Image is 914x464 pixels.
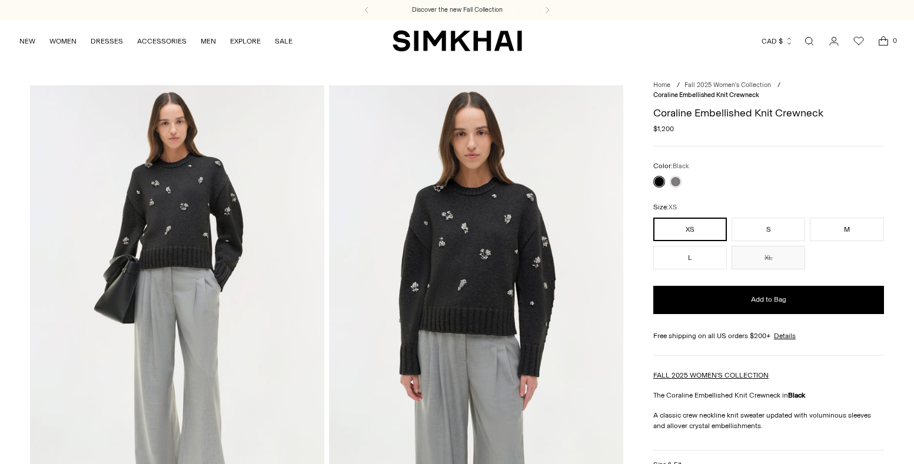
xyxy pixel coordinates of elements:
button: Add to Bag [653,286,884,314]
div: / [777,81,780,91]
a: MEN [201,28,216,54]
span: XS [669,203,677,211]
a: ACCESSORIES [137,28,187,54]
span: Black [673,162,689,170]
p: The Coraline Embellished Knit Crewneck in [653,390,884,400]
button: S [732,218,805,241]
a: Open search modal [797,29,821,53]
div: / [677,81,680,91]
a: Details [774,331,796,341]
button: CAD $ [762,28,793,54]
div: Free shipping on all US orders $200+ [653,331,884,341]
label: Size: [653,202,677,213]
p: A classic crew neckline knit sweater updated with voluminous sleeves and allover crystal embellis... [653,410,884,431]
span: 0 [889,35,900,46]
a: Fall 2025 Women's Collection [684,81,771,89]
label: Color: [653,161,689,172]
nav: breadcrumbs [653,81,884,100]
span: $1,200 [653,123,674,134]
button: XL [732,246,805,269]
a: FALL 2025 WOMEN'S COLLECTION [653,371,769,379]
a: Wishlist [847,29,870,53]
a: SALE [275,28,293,54]
button: L [653,246,727,269]
a: Open cart modal [872,29,895,53]
button: M [810,218,883,241]
a: NEW [19,28,35,54]
span: Add to Bag [751,295,786,305]
a: WOMEN [49,28,77,54]
a: Go to the account page [822,29,846,53]
a: Discover the new Fall Collection [412,5,503,15]
a: DRESSES [91,28,123,54]
h1: Coraline Embellished Knit Crewneck [653,108,884,118]
span: Coraline Embellished Knit Crewneck [653,91,759,99]
a: Home [653,81,670,89]
strong: Black [788,391,805,399]
button: XS [653,218,727,241]
a: SIMKHAI [393,29,522,52]
a: EXPLORE [230,28,261,54]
